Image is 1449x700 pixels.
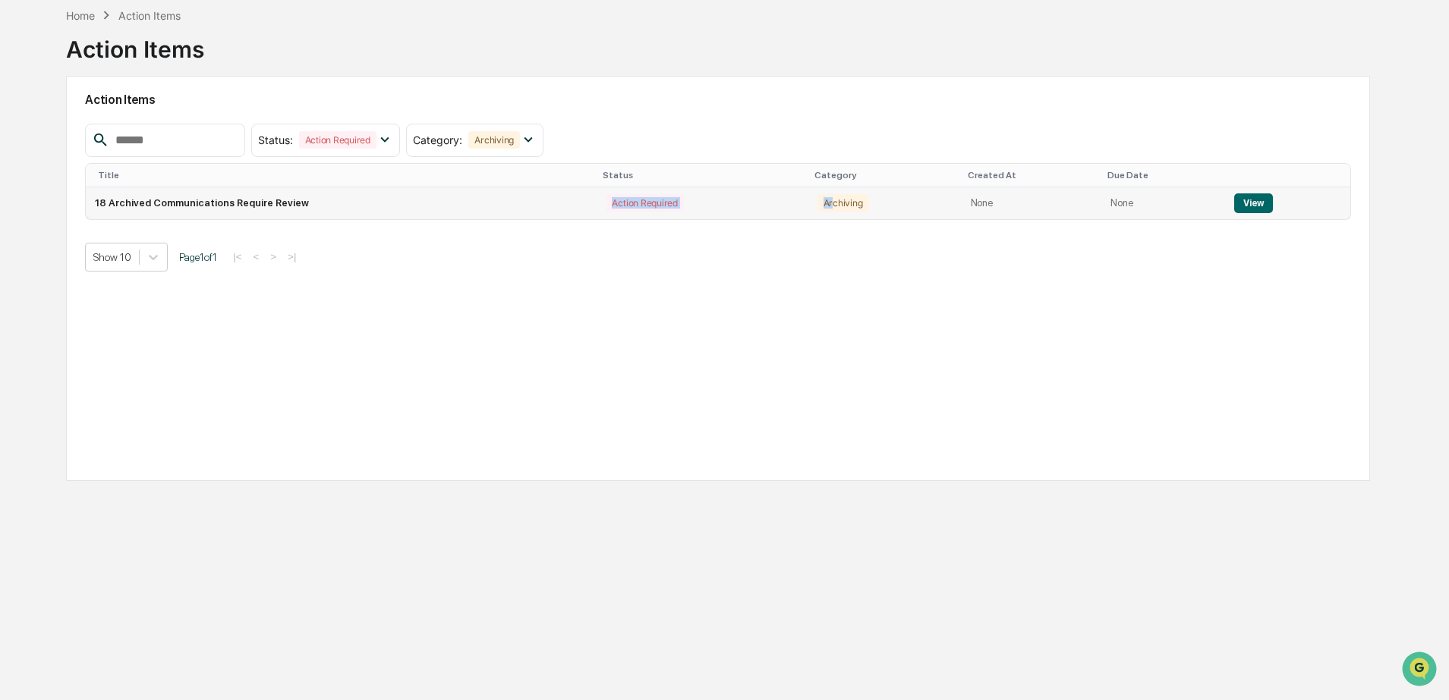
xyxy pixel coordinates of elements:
[86,187,597,219] td: 18 Archived Communications Require Review
[258,121,276,139] button: Start new chat
[15,233,39,257] img: Shannon Brady
[258,133,293,146] span: Status :
[118,9,181,22] div: Action Items
[15,192,39,216] img: Shannon Brady
[15,32,276,56] p: How can we help?
[228,250,246,263] button: |<
[110,312,122,324] div: 🗄️
[47,206,123,218] span: [PERSON_NAME]
[66,9,95,22] div: Home
[814,170,956,180] div: Category
[235,165,276,184] button: See all
[9,304,104,331] a: 🖐️Preclearance
[299,131,376,149] div: Action Required
[1234,193,1273,213] button: View
[1400,650,1441,691] iframe: Open customer support
[15,116,43,143] img: 1746055101610-c473b297-6a78-478c-a979-82029cc54cd1
[266,250,281,263] button: >
[15,341,27,353] div: 🔎
[104,304,194,331] a: 🗄️Attestations
[30,310,98,325] span: Preclearance
[468,131,520,149] div: Archiving
[125,310,188,325] span: Attestations
[134,206,165,218] span: [DATE]
[126,247,131,259] span: •
[66,24,204,63] div: Action Items
[15,312,27,324] div: 🖐️
[1101,187,1225,219] td: None
[817,194,869,212] div: Archiving
[126,206,131,218] span: •
[85,93,1351,107] h2: Action Items
[68,131,209,143] div: We're available if you need us!
[32,116,59,143] img: 8933085812038_c878075ebb4cc5468115_72.jpg
[603,170,802,180] div: Status
[134,247,165,259] span: [DATE]
[606,194,683,212] div: Action Required
[179,251,217,263] span: Page 1 of 1
[1107,170,1219,180] div: Due Date
[30,339,96,354] span: Data Lookup
[968,170,1096,180] div: Created At
[1234,197,1273,209] a: View
[962,187,1102,219] td: None
[249,250,264,263] button: <
[47,247,123,259] span: [PERSON_NAME]
[9,333,102,360] a: 🔎Data Lookup
[68,116,249,131] div: Start new chat
[413,133,462,146] span: Category :
[151,376,184,388] span: Pylon
[107,375,184,388] a: Powered byPylon
[98,170,591,180] div: Title
[15,168,102,180] div: Past conversations
[283,250,301,263] button: >|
